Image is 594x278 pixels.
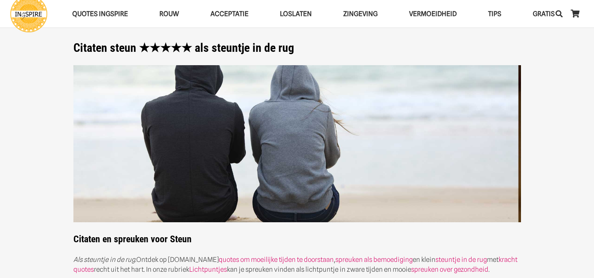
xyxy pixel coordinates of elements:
[409,10,457,18] span: VERMOEIDHEID
[264,4,327,24] a: LoslatenLoslaten Menu
[57,4,144,24] a: QUOTES INGSPIREQUOTES INGSPIRE Menu
[551,4,567,24] a: Zoeken
[73,41,521,55] h1: Citaten steun ★★★★★ als steuntje in de rug
[195,4,264,24] a: AcceptatieAcceptatie Menu
[327,4,393,24] a: ZingevingZingeving Menu
[189,265,227,273] a: Lichtpuntjes
[73,256,136,263] i: Als steuntje in de rug.
[280,10,312,18] span: Loslaten
[335,256,413,263] a: spreuken als bemoediging
[159,10,179,18] span: ROUW
[210,10,249,18] span: Acceptatie
[73,65,521,223] img: Spreuken steuntje in de rug - quotes over steun van ingspire
[393,4,472,24] a: VERMOEIDHEIDVERMOEIDHEID Menu
[517,4,570,24] a: GRATISGRATIS Menu
[488,10,501,18] span: TIPS
[343,10,378,18] span: Zingeving
[73,65,521,245] strong: Citaten en spreuken voor Steun
[219,256,334,263] a: quotes om moeilijke tijden te doorstaan
[533,10,555,18] span: GRATIS
[73,255,521,274] p: Ontdek op [DOMAIN_NAME] , en klein met recht uit het hart. In onze rubriek kan je spreuken vinden...
[72,10,128,18] span: QUOTES INGSPIRE
[435,256,487,263] a: steuntje in de rug
[144,4,195,24] a: ROUWROUW Menu
[411,265,488,273] a: spreuken over gezondheid
[472,4,517,24] a: TIPSTIPS Menu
